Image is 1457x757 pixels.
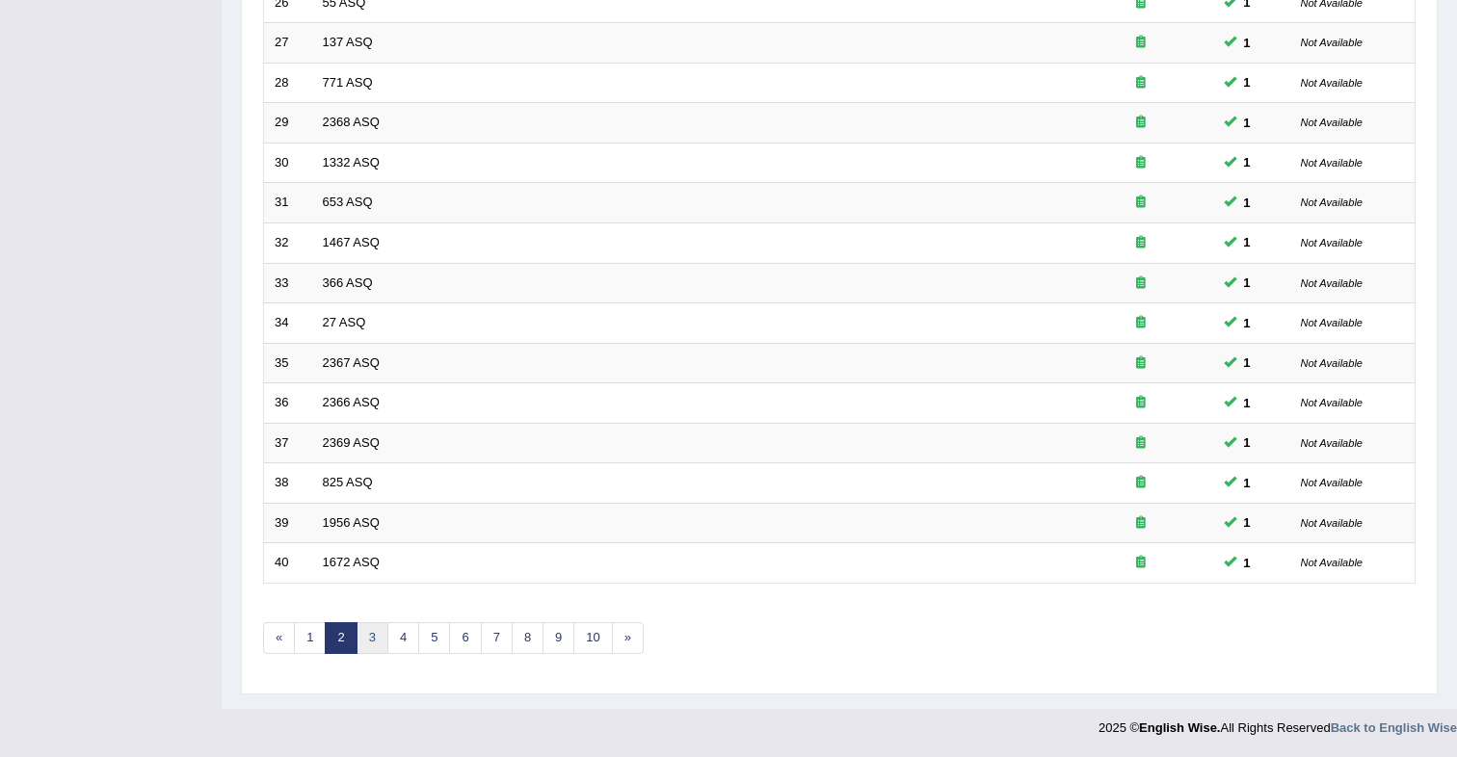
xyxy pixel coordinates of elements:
[1236,352,1258,373] span: You can still take this question
[543,622,574,654] a: 9
[1301,237,1363,248] small: Not Available
[323,35,373,49] a: 137 ASQ
[1079,154,1203,172] div: Exam occurring question
[1139,720,1220,735] strong: English Wise.
[264,303,312,344] td: 34
[325,622,357,654] a: 2
[1236,553,1258,573] span: You can still take this question
[1236,473,1258,493] span: You can still take this question
[264,63,312,103] td: 28
[481,622,513,654] a: 7
[1236,393,1258,413] span: You can still take this question
[1301,157,1363,169] small: Not Available
[1331,720,1457,735] a: Back to English Wise
[1236,72,1258,92] span: You can still take this question
[449,622,481,654] a: 6
[1301,517,1363,529] small: Not Available
[1301,557,1363,568] small: Not Available
[264,23,312,64] td: 27
[1301,37,1363,48] small: Not Available
[1079,434,1203,453] div: Exam occurring question
[323,515,380,530] a: 1956 ASQ
[1079,514,1203,533] div: Exam occurring question
[264,423,312,463] td: 37
[1301,277,1363,289] small: Not Available
[264,543,312,584] td: 40
[1079,234,1203,252] div: Exam occurring question
[1301,77,1363,89] small: Not Available
[1236,193,1258,213] span: You can still take this question
[264,383,312,424] td: 36
[323,435,380,450] a: 2369 ASQ
[512,622,543,654] a: 8
[323,155,380,170] a: 1332 ASQ
[264,183,312,223] td: 31
[264,463,312,504] td: 38
[1236,313,1258,333] span: You can still take this question
[264,103,312,144] td: 29
[357,622,388,654] a: 3
[1079,34,1203,52] div: Exam occurring question
[1099,709,1457,737] div: 2025 © All Rights Reserved
[1236,33,1258,53] span: You can still take this question
[264,143,312,183] td: 30
[1301,117,1363,128] small: Not Available
[264,503,312,543] td: 39
[1301,357,1363,369] small: Not Available
[1236,512,1258,533] span: You can still take this question
[323,275,373,290] a: 366 ASQ
[387,622,419,654] a: 4
[1079,394,1203,412] div: Exam occurring question
[323,315,366,329] a: 27 ASQ
[573,622,612,654] a: 10
[323,235,380,249] a: 1467 ASQ
[1236,152,1258,172] span: You can still take this question
[294,622,326,654] a: 1
[1079,194,1203,212] div: Exam occurring question
[1236,113,1258,133] span: You can still take this question
[1301,196,1363,208] small: Not Available
[323,475,373,489] a: 825 ASQ
[264,263,312,303] td: 33
[1236,432,1258,453] span: You can still take this question
[418,622,450,654] a: 5
[323,75,373,90] a: 771 ASQ
[1079,314,1203,332] div: Exam occurring question
[1079,554,1203,572] div: Exam occurring question
[264,222,312,263] td: 32
[263,622,295,654] a: «
[1079,474,1203,492] div: Exam occurring question
[323,395,380,409] a: 2366 ASQ
[1301,317,1363,328] small: Not Available
[1236,232,1258,252] span: You can still take this question
[1301,477,1363,488] small: Not Available
[1301,397,1363,408] small: Not Available
[1079,114,1203,132] div: Exam occurring question
[264,343,312,383] td: 35
[1236,273,1258,293] span: You can still take this question
[323,115,380,129] a: 2368 ASQ
[1079,74,1203,92] div: Exam occurring question
[323,555,380,569] a: 1672 ASQ
[323,355,380,370] a: 2367 ASQ
[1079,274,1203,293] div: Exam occurring question
[1301,437,1363,449] small: Not Available
[323,195,373,209] a: 653 ASQ
[612,622,644,654] a: »
[1079,354,1203,373] div: Exam occurring question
